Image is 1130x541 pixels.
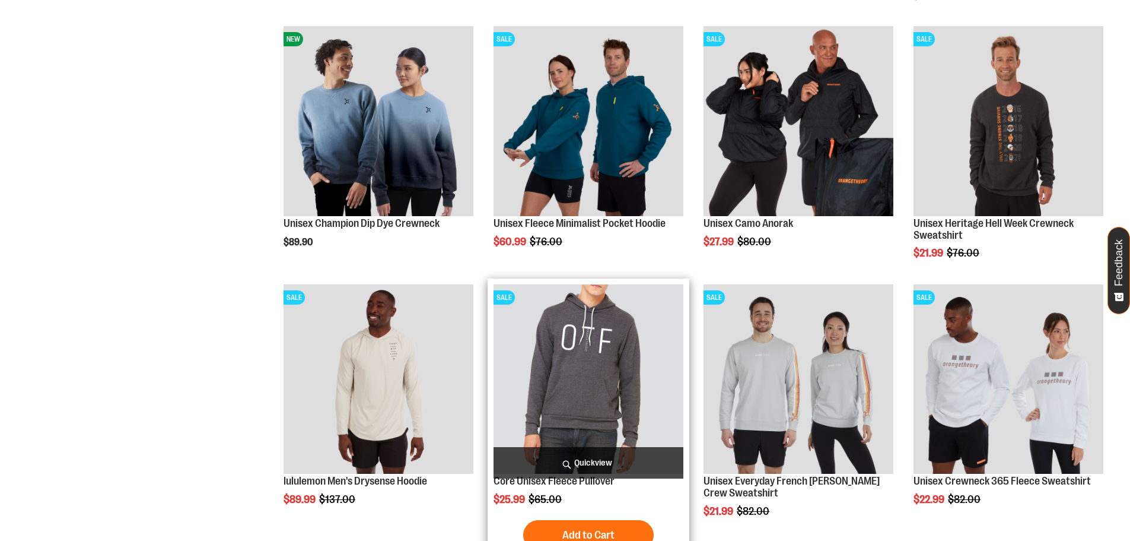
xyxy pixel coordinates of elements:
a: Unisex Crewneck 365 Fleece Sweatshirt [913,475,1091,487]
span: $60.99 [494,236,528,248]
span: $82.00 [737,505,771,517]
span: SALE [284,290,305,305]
a: Quickview [494,447,683,479]
span: SALE [913,290,935,305]
div: product [908,279,1109,536]
a: Product image for Unisex Heritage Hell Week Crewneck SweatshirtSALE [913,26,1103,218]
span: SALE [913,32,935,46]
a: Unisex Fleece Minimalist Pocket Hoodie [494,217,666,229]
a: lululemon Men's Drysense Hoodie [284,475,427,487]
div: product [278,279,479,536]
span: SALE [494,290,515,305]
span: $82.00 [948,493,982,505]
a: Unisex Camo Anorak [704,217,793,229]
div: product [698,20,899,278]
span: $80.00 [737,236,773,248]
span: $76.00 [947,247,981,259]
span: $65.00 [529,493,564,505]
a: Unisex Heritage Hell Week Crewneck Sweatshirt [913,217,1074,241]
img: Unisex Fleece Minimalist Pocket Hoodie [494,26,683,216]
div: product [908,20,1109,289]
span: Feedback [1113,239,1125,286]
span: $27.99 [704,236,736,248]
span: SALE [704,290,725,305]
span: $25.99 [494,493,527,505]
img: Product image for Unisex Heritage Hell Week Crewneck Sweatshirt [913,26,1103,216]
span: $22.99 [913,493,946,505]
span: SALE [704,32,725,46]
span: $21.99 [704,505,735,517]
span: $137.00 [319,493,357,505]
span: $89.99 [284,493,317,505]
img: Product image for Unisex Camo Anorak [704,26,893,216]
img: Product image for lululemon Mens Drysense Hoodie Bone [284,284,473,474]
a: Product image for Core Unisex Fleece PulloverSALE [494,284,683,476]
img: Unisex Champion Dip Dye Crewneck [284,26,473,216]
img: Product image for Core Unisex Fleece Pullover [494,284,683,474]
button: Feedback - Show survey [1107,227,1130,314]
img: Product image for Unisex Crewneck 365 Fleece Sweatshirt [913,284,1103,474]
a: Product image for lululemon Mens Drysense Hoodie BoneSALE [284,284,473,476]
a: Unisex Champion Dip Dye CrewneckNEW [284,26,473,218]
div: product [488,20,689,278]
span: $89.90 [284,237,314,248]
span: SALE [494,32,515,46]
span: $76.00 [530,236,564,248]
a: Unisex Everyday French [PERSON_NAME] Crew Sweatshirt [704,475,880,499]
a: Product image for Unisex Everyday French Terry Crew SweatshirtSALE [704,284,893,476]
a: Product image for Unisex Crewneck 365 Fleece SweatshirtSALE [913,284,1103,476]
a: Core Unisex Fleece Pullover [494,475,615,487]
span: $21.99 [913,247,945,259]
a: Product image for Unisex Camo AnorakSALE [704,26,893,218]
div: product [278,20,479,278]
a: Unisex Champion Dip Dye Crewneck [284,217,440,229]
span: NEW [284,32,303,46]
img: Product image for Unisex Everyday French Terry Crew Sweatshirt [704,284,893,474]
a: Unisex Fleece Minimalist Pocket HoodieSALE [494,26,683,218]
